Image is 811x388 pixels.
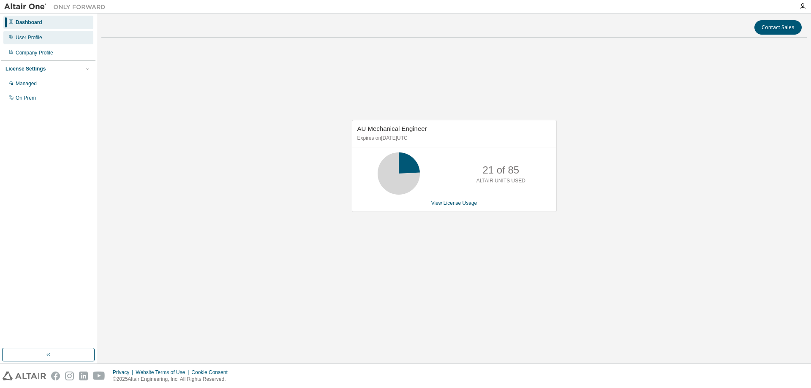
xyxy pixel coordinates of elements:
[16,80,37,87] div: Managed
[5,65,46,72] div: License Settings
[16,34,42,41] div: User Profile
[754,20,802,35] button: Contact Sales
[113,376,233,383] p: © 2025 Altair Engineering, Inc. All Rights Reserved.
[16,95,36,101] div: On Prem
[3,372,46,380] img: altair_logo.svg
[476,177,525,185] p: ALTAIR UNITS USED
[431,200,477,206] a: View License Usage
[113,369,136,376] div: Privacy
[65,372,74,380] img: instagram.svg
[16,19,42,26] div: Dashboard
[191,369,232,376] div: Cookie Consent
[136,369,191,376] div: Website Terms of Use
[93,372,105,380] img: youtube.svg
[16,49,53,56] div: Company Profile
[357,135,549,142] p: Expires on [DATE] UTC
[357,125,427,132] span: AU Mechanical Engineer
[51,372,60,380] img: facebook.svg
[4,3,110,11] img: Altair One
[482,163,519,177] p: 21 of 85
[79,372,88,380] img: linkedin.svg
